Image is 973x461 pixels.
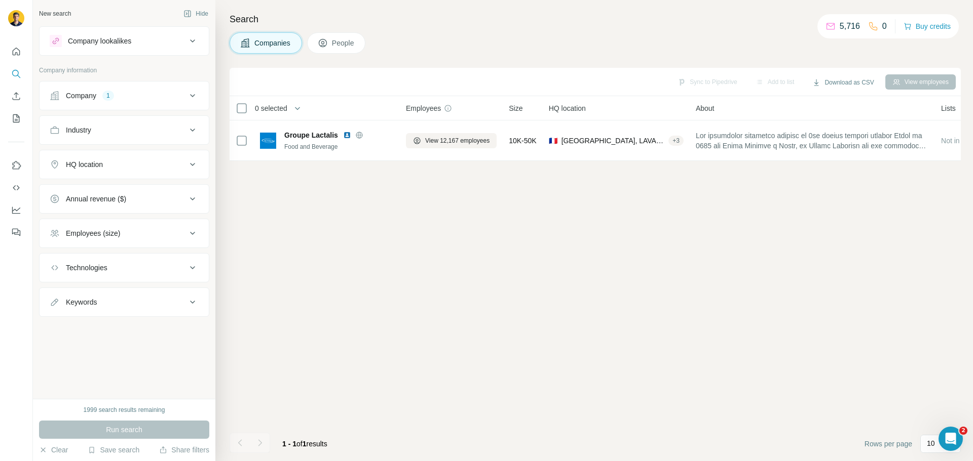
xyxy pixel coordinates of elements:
span: Companies [254,38,291,48]
button: My lists [8,109,24,128]
button: Quick start [8,43,24,61]
span: 🇫🇷 [549,136,557,146]
div: Keywords [66,297,97,307]
div: Company lookalikes [68,36,131,46]
span: [GEOGRAPHIC_DATA], LAVAL cedex 9 [562,136,664,146]
span: Size [509,103,522,113]
span: Rows per page [865,439,912,449]
button: Industry [40,118,209,142]
button: Use Surfe on LinkedIn [8,156,24,175]
div: Employees (size) [66,228,120,238]
button: Dashboard [8,201,24,219]
button: Employees (size) [40,221,209,245]
span: 2 [959,427,967,435]
img: LinkedIn logo [343,131,351,139]
button: Buy credits [904,19,951,33]
span: 1 [303,440,307,448]
div: Industry [66,125,91,135]
button: Download as CSV [805,75,881,90]
button: Company1 [40,83,209,108]
img: Avatar [8,10,24,26]
div: Food and Beverage [284,142,394,151]
span: Employees [406,103,441,113]
div: Company [66,91,96,101]
button: Annual revenue ($) [40,187,209,211]
p: 10 [927,438,935,448]
button: Company lookalikes [40,29,209,53]
div: New search [39,9,71,18]
span: Lor ipsumdolor sitametco adipisc el 0se doeius tempori utlabor Etdol ma 0685 ali Enima Minimve q ... [696,131,929,151]
span: People [332,38,355,48]
button: Save search [88,445,139,455]
button: Feedback [8,223,24,241]
img: Logo of Groupe Lactalis [260,133,276,149]
div: HQ location [66,159,103,170]
h4: Search [230,12,961,26]
button: Share filters [159,445,209,455]
p: Company information [39,66,209,75]
p: 0 [882,20,887,32]
span: 1 - 1 [282,440,296,448]
span: View 12,167 employees [425,136,490,145]
iframe: Intercom live chat [939,427,963,451]
span: results [282,440,327,448]
p: 5,716 [840,20,860,32]
span: 10K-50K [509,136,536,146]
span: Lists [941,103,956,113]
span: Groupe Lactalis [284,130,338,140]
button: Enrich CSV [8,87,24,105]
button: Technologies [40,256,209,280]
span: of [296,440,303,448]
span: HQ location [549,103,586,113]
button: View 12,167 employees [406,133,497,148]
span: 0 selected [255,103,287,113]
div: Technologies [66,263,107,273]
div: + 3 [668,136,684,145]
div: Annual revenue ($) [66,194,126,204]
button: HQ location [40,152,209,177]
span: About [696,103,715,113]
button: Search [8,65,24,83]
button: Keywords [40,290,209,314]
div: 1 [102,91,114,100]
button: Use Surfe API [8,179,24,197]
button: Clear [39,445,68,455]
button: Hide [176,6,215,21]
div: 1999 search results remaining [84,405,165,414]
